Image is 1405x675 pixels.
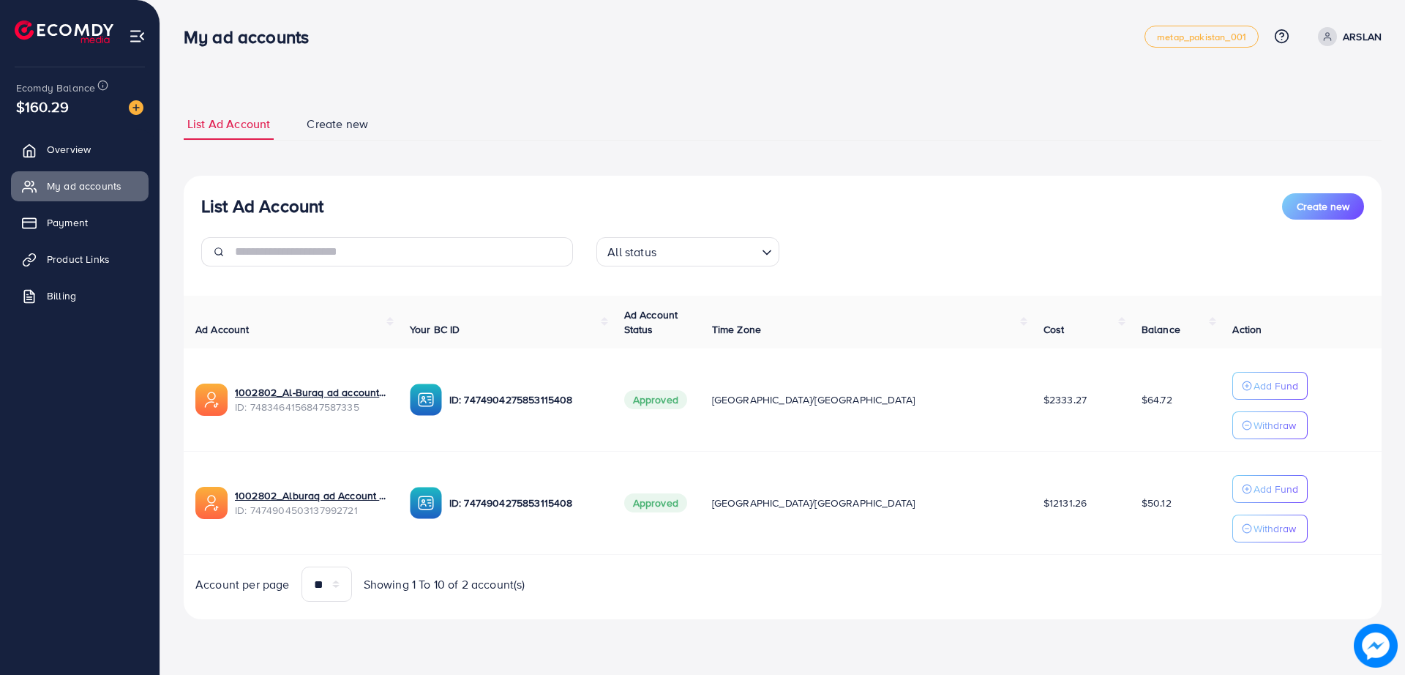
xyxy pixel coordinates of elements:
[11,281,149,310] a: Billing
[712,496,915,510] span: [GEOGRAPHIC_DATA]/[GEOGRAPHIC_DATA]
[1142,322,1180,337] span: Balance
[712,322,761,337] span: Time Zone
[11,171,149,201] a: My ad accounts
[187,116,270,133] span: List Ad Account
[16,81,95,95] span: Ecomdy Balance
[11,135,149,164] a: Overview
[1254,480,1298,498] p: Add Fund
[1232,322,1262,337] span: Action
[195,576,290,593] span: Account per page
[410,322,460,337] span: Your BC ID
[15,20,113,43] img: logo
[364,576,525,593] span: Showing 1 To 10 of 2 account(s)
[449,391,601,409] p: ID: 7474904275853115408
[235,488,386,503] a: 1002802_Alburaq ad Account 1_1740386843243
[410,487,442,519] img: ic-ba-acc.ded83a64.svg
[712,392,915,407] span: [GEOGRAPHIC_DATA]/[GEOGRAPHIC_DATA]
[235,503,386,518] span: ID: 7474904503137992721
[624,390,687,409] span: Approved
[1232,515,1308,542] button: Withdraw
[195,487,228,519] img: ic-ads-acc.e4c84228.svg
[129,28,146,45] img: menu
[1297,199,1349,214] span: Create new
[1354,624,1398,668] img: image
[1142,392,1172,407] span: $64.72
[1232,411,1308,439] button: Withdraw
[1142,496,1172,510] span: $50.12
[1343,28,1382,45] p: ARSLAN
[596,237,779,266] div: Search for option
[1282,193,1364,220] button: Create new
[235,400,386,414] span: ID: 7483464156847587335
[11,245,149,274] a: Product Links
[1254,417,1296,434] p: Withdraw
[47,288,76,303] span: Billing
[129,100,143,115] img: image
[307,116,368,133] span: Create new
[624,307,678,337] span: Ad Account Status
[1232,372,1308,400] button: Add Fund
[1044,322,1065,337] span: Cost
[1144,26,1259,48] a: metap_pakistan_001
[1254,520,1296,537] p: Withdraw
[195,322,250,337] span: Ad Account
[201,195,323,217] h3: List Ad Account
[1312,27,1382,46] a: ARSLAN
[195,384,228,416] img: ic-ads-acc.e4c84228.svg
[47,179,121,193] span: My ad accounts
[604,242,659,263] span: All status
[1254,377,1298,395] p: Add Fund
[235,385,386,400] a: 1002802_Al-Buraq ad account 02_1742380041767
[661,239,756,263] input: Search for option
[624,493,687,512] span: Approved
[184,26,321,48] h3: My ad accounts
[1044,496,1087,510] span: $12131.26
[47,252,110,266] span: Product Links
[235,385,386,415] div: <span class='underline'>1002802_Al-Buraq ad account 02_1742380041767</span></br>7483464156847587335
[235,488,386,518] div: <span class='underline'>1002802_Alburaq ad Account 1_1740386843243</span></br>7474904503137992721
[1157,32,1246,42] span: metap_pakistan_001
[1232,475,1308,503] button: Add Fund
[11,208,149,237] a: Payment
[16,96,69,117] span: $160.29
[47,215,88,230] span: Payment
[1044,392,1087,407] span: $2333.27
[410,384,442,416] img: ic-ba-acc.ded83a64.svg
[47,142,91,157] span: Overview
[449,494,601,512] p: ID: 7474904275853115408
